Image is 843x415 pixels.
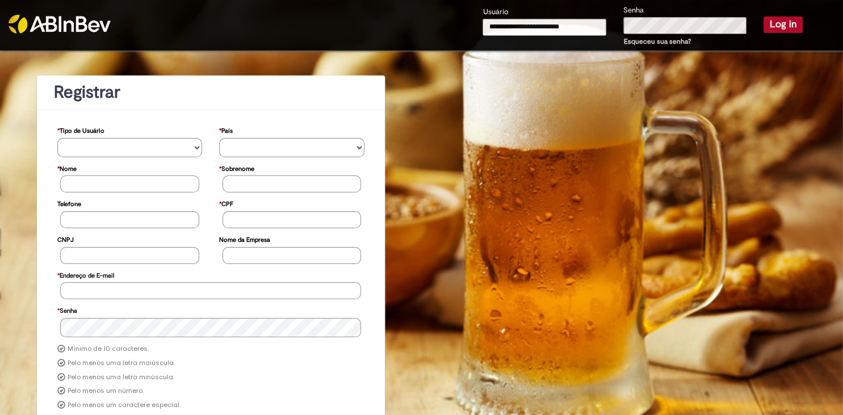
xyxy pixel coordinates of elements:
[219,160,254,176] label: Sobrenome
[57,160,77,176] label: Nome
[219,195,233,211] label: CPF
[57,230,74,247] label: CNPJ
[68,345,149,354] label: Mínimo de 10 caracteres.
[68,359,175,368] label: Pelo menos uma letra maiúscula.
[57,121,104,138] label: Tipo de Usuário
[57,266,114,283] label: Endereço de E-mail
[68,401,181,410] label: Pelo menos um caractere especial.
[9,15,111,33] img: ABInbev-white.png
[219,121,233,138] label: País
[623,5,644,16] label: Senha
[483,7,508,18] label: Usuário
[57,301,77,318] label: Senha
[68,373,174,382] label: Pelo menos uma letra minúscula.
[624,37,691,46] a: Esqueceu sua senha?
[57,195,81,211] label: Telefone
[68,387,144,396] label: Pelo menos um número.
[54,83,368,102] h1: Registrar
[764,16,803,32] button: Log in
[219,230,270,247] label: Nome da Empresa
